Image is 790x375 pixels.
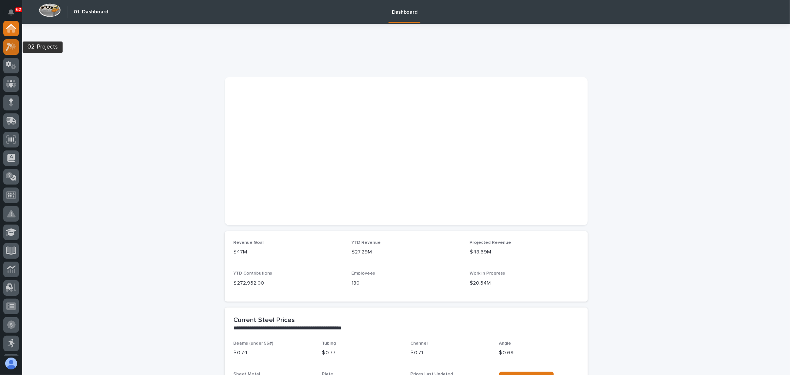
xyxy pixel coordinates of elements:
[411,341,428,346] span: Channel
[470,248,579,256] p: $48.69M
[499,349,579,357] p: $ 0.69
[234,240,264,245] span: Revenue Goal
[322,349,402,357] p: $ 0.77
[470,279,579,287] p: $20.34M
[234,316,295,325] h2: Current Steel Prices
[3,356,19,371] button: users-avatar
[351,248,461,256] p: $27.29M
[39,3,61,17] img: Workspace Logo
[351,240,381,245] span: YTD Revenue
[234,341,274,346] span: Beams (under 55#)
[499,341,511,346] span: Angle
[16,7,21,12] p: 62
[234,349,313,357] p: $ 0.74
[234,271,273,276] span: YTD Contributions
[411,349,490,357] p: $ 0.71
[322,341,336,346] span: Tubing
[470,271,505,276] span: Work in Progress
[74,9,108,15] h2: 01. Dashboard
[351,271,375,276] span: Employees
[234,279,343,287] p: $ 272,932.00
[234,248,343,256] p: $47M
[3,4,19,20] button: Notifications
[9,9,19,21] div: Notifications62
[470,240,511,245] span: Projected Revenue
[351,279,461,287] p: 180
